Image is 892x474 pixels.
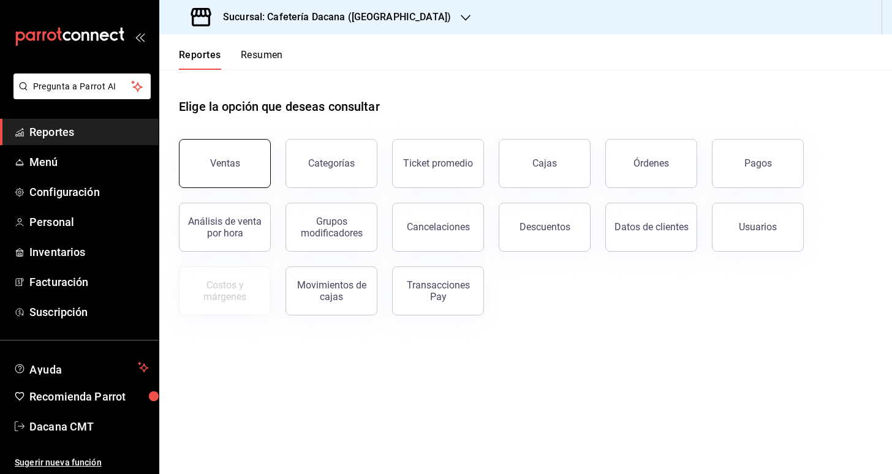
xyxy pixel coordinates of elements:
[285,266,377,315] button: Movimientos de cajas
[407,221,470,233] div: Cancelaciones
[179,139,271,188] button: Ventas
[29,124,149,140] span: Reportes
[712,203,804,252] button: Usuarios
[179,203,271,252] button: Análisis de venta por hora
[29,154,149,170] span: Menú
[392,203,484,252] button: Cancelaciones
[520,221,570,233] div: Descuentos
[400,279,476,303] div: Transacciones Pay
[532,157,557,169] div: Cajas
[293,279,369,303] div: Movimientos de cajas
[135,32,145,42] button: open_drawer_menu
[285,203,377,252] button: Grupos modificadores
[308,157,355,169] div: Categorías
[213,10,451,24] h3: Sucursal: Cafetería Dacana ([GEOGRAPHIC_DATA])
[293,216,369,239] div: Grupos modificadores
[29,304,149,320] span: Suscripción
[15,456,149,469] span: Sugerir nueva función
[33,80,132,93] span: Pregunta a Parrot AI
[392,266,484,315] button: Transacciones Pay
[614,221,689,233] div: Datos de clientes
[179,266,271,315] button: Contrata inventarios para ver este reporte
[9,89,151,102] a: Pregunta a Parrot AI
[210,157,240,169] div: Ventas
[179,49,283,70] div: navigation tabs
[187,279,263,303] div: Costos y márgenes
[29,388,149,405] span: Recomienda Parrot
[605,139,697,188] button: Órdenes
[29,214,149,230] span: Personal
[712,139,804,188] button: Pagos
[29,184,149,200] span: Configuración
[739,221,777,233] div: Usuarios
[499,139,591,188] button: Cajas
[241,49,283,70] button: Resumen
[13,73,151,99] button: Pregunta a Parrot AI
[29,244,149,260] span: Inventarios
[403,157,473,169] div: Ticket promedio
[29,274,149,290] span: Facturación
[633,157,669,169] div: Órdenes
[499,203,591,252] button: Descuentos
[179,49,221,70] button: Reportes
[187,216,263,239] div: Análisis de venta por hora
[744,157,772,169] div: Pagos
[179,97,380,116] h1: Elige la opción que deseas consultar
[392,139,484,188] button: Ticket promedio
[29,360,133,375] span: Ayuda
[605,203,697,252] button: Datos de clientes
[285,139,377,188] button: Categorías
[29,418,149,435] span: Dacana CMT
